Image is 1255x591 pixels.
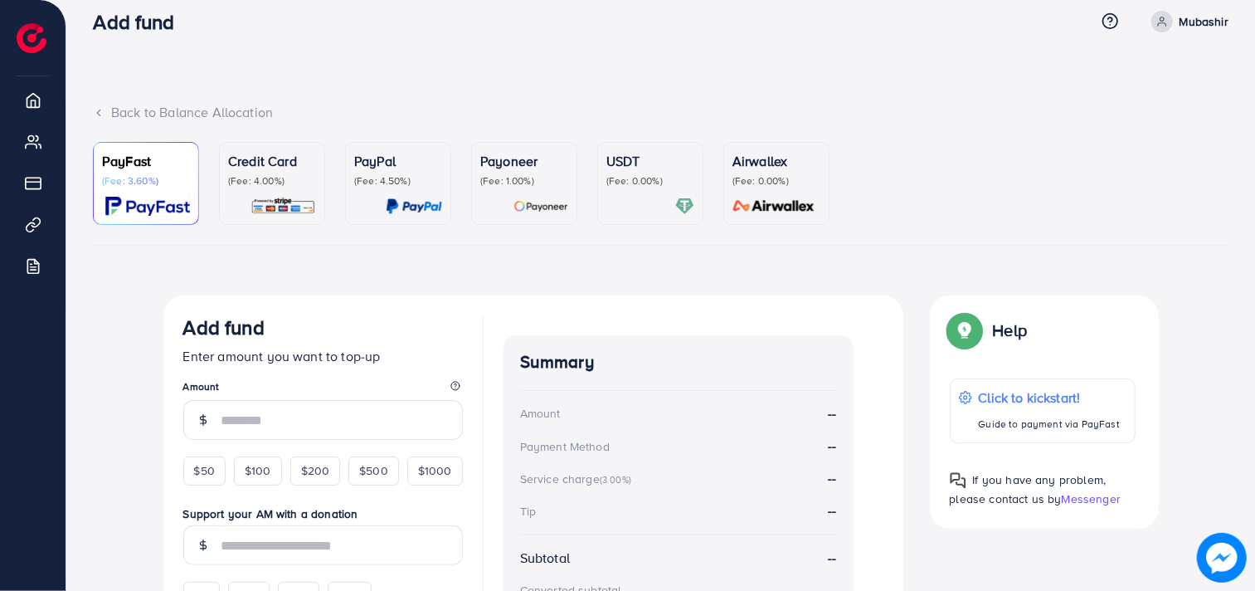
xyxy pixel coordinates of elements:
a: Mubashir [1145,11,1228,32]
p: (Fee: 3.60%) [102,174,190,188]
span: $100 [245,462,271,479]
strong: -- [828,549,836,568]
img: card [513,197,568,216]
span: Messenger [1062,491,1121,507]
p: (Fee: 0.00%) [606,174,694,188]
div: Amount [520,405,561,422]
p: Enter amount you want to top-up [183,346,463,366]
p: Payoneer [480,151,568,171]
div: Back to Balance Allocation [93,103,1228,122]
p: Mubashir [1180,12,1228,32]
img: card [386,197,442,216]
span: $200 [301,462,330,479]
p: Click to kickstart! [979,388,1120,408]
img: image [1197,533,1247,583]
span: $500 [359,462,388,479]
strong: -- [828,437,836,456]
h3: Add fund [93,10,187,34]
div: Subtotal [520,549,570,568]
p: (Fee: 4.50%) [354,174,442,188]
div: Service charge [520,471,636,487]
legend: Amount [183,379,463,400]
p: (Fee: 1.00%) [480,174,568,188]
label: Support your AM with a donation [183,506,463,522]
p: PayFast [102,151,190,171]
span: $1000 [418,462,452,479]
span: If you have any problem, please contact us by [950,471,1107,507]
img: card [251,197,316,216]
img: card [675,197,694,216]
h3: Add fund [183,315,265,339]
strong: -- [828,501,836,520]
p: Guide to payment via PayFast [979,414,1120,434]
p: PayPal [354,151,442,171]
img: card [105,197,190,216]
img: logo [17,23,46,53]
span: $50 [194,462,215,479]
div: Payment Method [520,438,610,455]
small: (3.00%) [600,473,631,486]
p: USDT [606,151,694,171]
p: (Fee: 4.00%) [228,174,316,188]
img: Popup guide [950,472,966,489]
p: Help [993,320,1028,340]
p: (Fee: 0.00%) [732,174,820,188]
div: Tip [520,503,536,520]
p: Airwallex [732,151,820,171]
strong: -- [828,469,836,487]
img: card [727,197,820,216]
img: Popup guide [950,315,980,345]
p: Credit Card [228,151,316,171]
strong: -- [828,404,836,423]
h4: Summary [520,352,837,373]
